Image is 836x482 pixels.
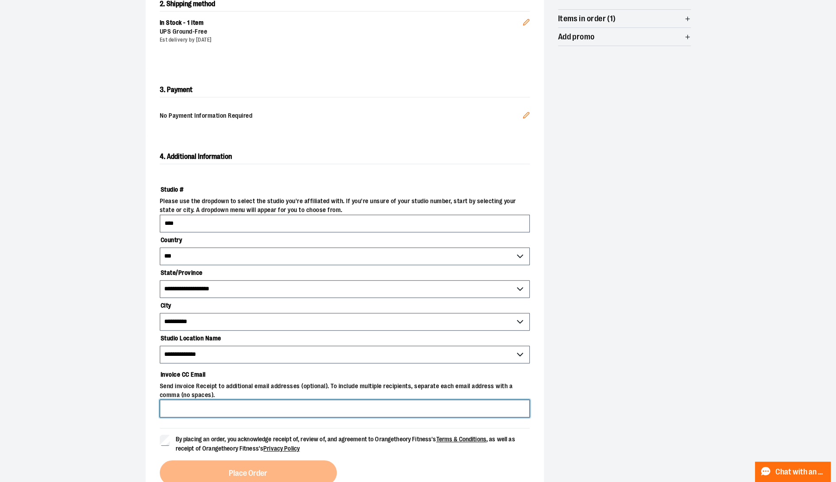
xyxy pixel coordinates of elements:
[160,112,523,121] span: No Payment Information Required
[160,36,523,44] div: Est delivery by [DATE]
[755,462,831,482] button: Chat with an Expert
[195,28,207,35] span: Free
[558,10,691,27] button: Items in order (1)
[436,436,486,443] a: Terms & Conditions
[558,15,616,23] span: Items in order (1)
[160,298,530,313] label: City
[160,83,530,97] h2: 3. Payment
[160,367,530,382] label: Invoice CC Email
[160,232,530,247] label: Country
[160,182,530,197] label: Studio #
[558,33,595,41] span: Add promo
[160,265,530,280] label: State/Province
[160,331,530,346] label: Studio Location Name
[160,19,523,27] div: In Stock - 1 item
[263,445,300,452] a: Privacy Policy
[775,468,825,476] span: Chat with an Expert
[160,197,530,215] span: Please use the dropdown to select the studio you're affiliated with. If you're unsure of your stu...
[558,28,691,46] button: Add promo
[160,435,170,445] input: By placing an order, you acknowledge receipt of, review of, and agreement to Orangetheory Fitness...
[516,4,537,35] button: Edit
[160,27,523,36] div: UPS Ground -
[160,150,530,164] h2: 4. Additional Information
[160,382,530,400] span: Send invoice Receipt to additional email addresses (optional). To include multiple recipients, se...
[516,104,537,128] button: Edit
[176,436,515,452] span: By placing an order, you acknowledge receipt of, review of, and agreement to Orangetheory Fitness...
